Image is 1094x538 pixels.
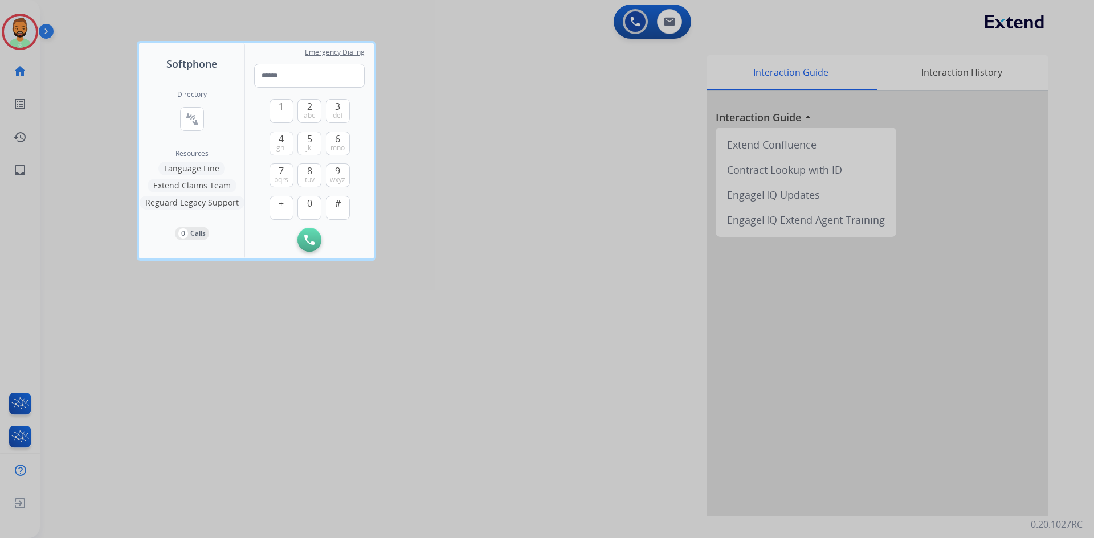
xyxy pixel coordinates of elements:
img: call-button [304,235,315,245]
span: 4 [279,132,284,146]
span: + [279,196,284,210]
span: ghi [276,143,286,153]
button: 8tuv [297,163,321,187]
span: Softphone [166,56,217,72]
p: 0.20.1027RC [1031,518,1083,531]
button: 2abc [297,99,321,123]
span: 9 [335,164,340,178]
button: 0 [297,196,321,220]
span: # [335,196,341,210]
button: Reguard Legacy Support [140,196,244,210]
span: 8 [307,164,312,178]
button: 3def [326,99,350,123]
span: tuv [305,175,315,184]
mat-icon: connect_without_contact [185,112,199,126]
span: Resources [175,149,209,158]
button: 5jkl [297,132,321,155]
span: mno [330,143,345,153]
span: 7 [279,164,284,178]
span: Emergency Dialing [305,48,365,57]
span: 0 [307,196,312,210]
span: jkl [306,143,313,153]
span: abc [304,111,315,120]
p: 0 [178,228,188,239]
span: 6 [335,132,340,146]
button: 1 [270,99,293,123]
button: # [326,196,350,220]
span: 2 [307,100,312,113]
span: wxyz [330,175,345,184]
button: 7pqrs [270,163,293,187]
span: pqrs [274,175,288,184]
button: 9wxyz [326,163,350,187]
button: 4ghi [270,132,293,155]
button: Language Line [158,162,225,175]
button: Extend Claims Team [148,179,236,192]
span: def [333,111,343,120]
span: 5 [307,132,312,146]
button: + [270,196,293,220]
button: 0Calls [175,227,209,240]
span: 3 [335,100,340,113]
span: 1 [279,100,284,113]
p: Calls [190,228,206,239]
h2: Directory [177,90,207,99]
button: 6mno [326,132,350,155]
